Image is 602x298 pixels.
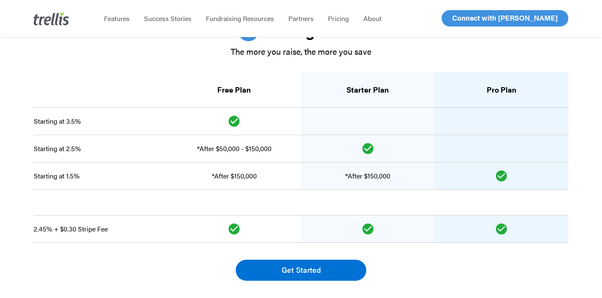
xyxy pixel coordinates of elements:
[34,108,168,135] td: Starting at 3.5%
[435,135,569,162] td: No
[321,14,356,23] a: Pricing
[97,14,137,23] a: Features
[346,84,389,95] strong: Starter Plan
[34,12,69,25] img: Trellis
[487,84,517,95] strong: Pro Plan
[168,135,301,162] td: *After $50,000 - $150,000
[301,135,435,162] td: Yes
[34,216,168,243] td: 2.45% + $0.30 Stripe Fee
[301,162,435,190] td: *After $150,000
[442,10,568,27] a: Connect with [PERSON_NAME]
[328,13,349,23] span: Pricing
[435,216,569,243] td: Yes
[34,135,168,162] td: Starting at 2.5%
[168,216,301,243] td: Yes
[104,13,130,23] span: Features
[137,14,199,23] a: Success Stories
[435,162,569,190] td: Yes
[34,162,168,190] td: Starting at 1.5%
[236,260,366,281] a: Get Started
[217,84,251,95] strong: Free Plan
[363,13,381,23] span: About
[34,45,568,57] p: The more you raise, the more you save
[199,14,281,23] a: Fundraising Resources
[452,13,558,23] span: Connect with [PERSON_NAME]
[356,14,389,23] a: About
[301,108,435,135] td: No
[288,13,314,23] span: Partners
[206,13,274,23] span: Fundraising Resources
[281,14,321,23] a: Partners
[301,216,435,243] td: Yes
[144,13,192,23] span: Success Stories
[282,264,321,276] span: Get Started
[168,108,301,135] td: Yes
[168,162,301,190] td: *After $150,000
[435,108,569,135] td: No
